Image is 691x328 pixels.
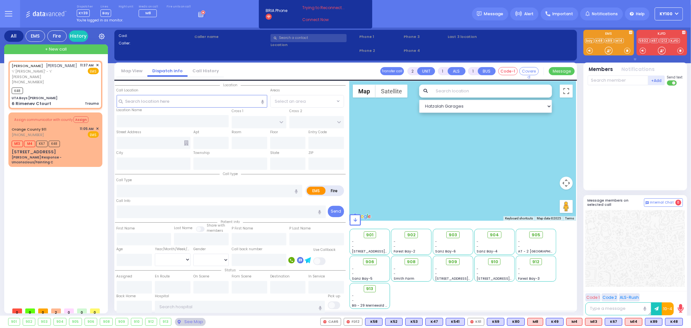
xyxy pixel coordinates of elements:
[435,276,496,281] span: [STREET_ADDRESS][PERSON_NAME]
[605,318,622,326] div: K67
[478,67,496,75] button: BUS
[14,117,73,122] span: Assign communicator with county
[477,271,478,276] span: -
[507,318,525,326] div: BLS
[232,109,243,114] label: Cross 1
[518,276,540,281] span: Forest Bay-3
[638,38,650,43] a: 5932
[404,48,446,53] span: Phone 4
[207,228,223,233] span: members
[266,8,287,14] span: BRIA Phone
[12,63,43,68] a: [PERSON_NAME]
[449,232,457,238] span: 903
[407,232,416,238] span: 902
[328,294,340,299] label: Pick up
[85,318,97,325] div: 906
[498,67,518,75] button: Code-1
[117,198,131,204] label: Call Info
[417,67,435,75] button: UNIT
[271,42,357,48] label: Location
[24,141,35,147] span: M4
[12,69,78,79] span: ר' [PERSON_NAME]' - ר' [PERSON_NAME]
[119,33,192,39] label: Cad:
[660,11,673,17] span: Ky100
[36,141,48,147] span: K67
[637,32,687,37] label: KJFD
[507,318,525,326] div: K80
[188,68,224,74] a: Call History
[38,309,48,313] span: 0
[645,318,662,326] div: BLS
[394,239,396,244] span: -
[117,226,135,231] label: First Name
[675,200,681,205] span: 0
[352,249,413,254] span: [STREET_ADDRESS][PERSON_NAME]
[64,309,74,313] span: 0
[270,130,278,135] label: Floor
[435,266,437,271] span: -
[648,76,665,85] button: +Add
[302,17,353,23] a: Connect Now
[117,178,132,183] label: Call Type
[232,274,251,279] label: From Scene
[77,9,90,17] span: KY39
[352,298,354,303] span: -
[662,302,674,315] button: 10-4
[659,38,669,43] a: 1212
[365,259,374,265] span: 906
[175,318,205,326] div: See map
[518,244,520,249] span: -
[405,318,423,326] div: BLS
[139,5,159,9] label: Medic on call
[117,274,132,279] label: Assigned
[518,239,520,244] span: -
[394,266,396,271] span: -
[323,320,327,323] img: red-radio-icon.svg
[26,30,45,42] div: EMS
[487,318,504,326] div: K69
[307,187,326,195] label: EMS
[289,226,311,231] label: P Last Name
[595,38,604,43] a: K48
[425,318,443,326] div: BLS
[117,247,123,252] label: Age
[347,320,350,323] img: red-radio-icon.svg
[605,318,622,326] div: BLS
[117,130,142,135] label: Street Address
[615,38,624,43] a: M14
[435,249,456,254] span: Sanz Bay-6
[477,11,482,16] img: message.svg
[405,318,423,326] div: K53
[270,150,279,156] label: State
[518,249,566,254] span: AT - 2 [GEOGRAPHIC_DATA]
[90,309,100,313] span: 0
[184,140,189,146] span: Other building occupants
[646,201,649,205] img: comment-alt.png
[217,219,243,224] span: Patient info
[650,200,674,205] span: Internal Chat
[308,150,313,156] label: ZIP
[625,318,642,326] div: M14
[69,318,82,325] div: 905
[448,34,510,40] label: Last 3 location
[220,171,241,176] span: Call type
[45,46,67,53] span: + New call
[96,63,99,68] span: ✕
[119,5,133,9] label: Night unit
[74,116,88,123] button: Assign
[375,85,408,98] button: Show satellite imagery
[619,293,640,301] button: ALS-Rush
[352,303,388,308] span: BG - 29 Merriewold S.
[271,34,347,42] input: Search a contact
[77,5,93,9] label: Dispatcher
[533,259,540,265] span: 912
[566,318,582,326] div: M4
[25,309,35,313] span: 0
[85,101,99,106] div: Trauma
[532,232,540,238] span: 905
[477,266,478,271] span: -
[147,68,188,74] a: Dispatch info
[546,318,564,326] div: K49
[167,5,191,9] label: Fire units on call
[351,212,373,221] a: Open this area in Google Maps (opens a new window)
